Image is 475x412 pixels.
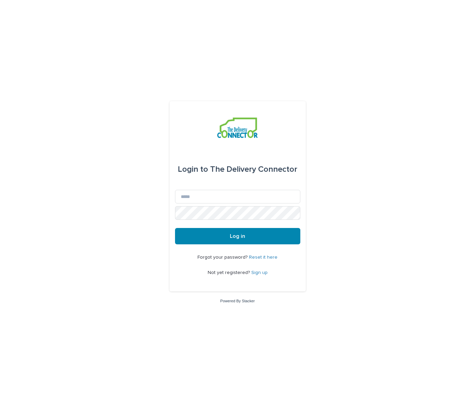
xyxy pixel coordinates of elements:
div: The Delivery Connector [178,160,297,179]
button: Log in [175,228,300,244]
span: Not yet registered? [208,270,251,275]
a: Powered By Stacker [220,299,255,303]
a: Sign up [251,270,268,275]
span: Login to [178,165,208,173]
a: Reset it here [249,255,278,260]
img: aCWQmA6OSGG0Kwt8cj3c [217,118,258,138]
span: Log in [230,233,245,239]
span: Forgot your password? [197,255,249,260]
